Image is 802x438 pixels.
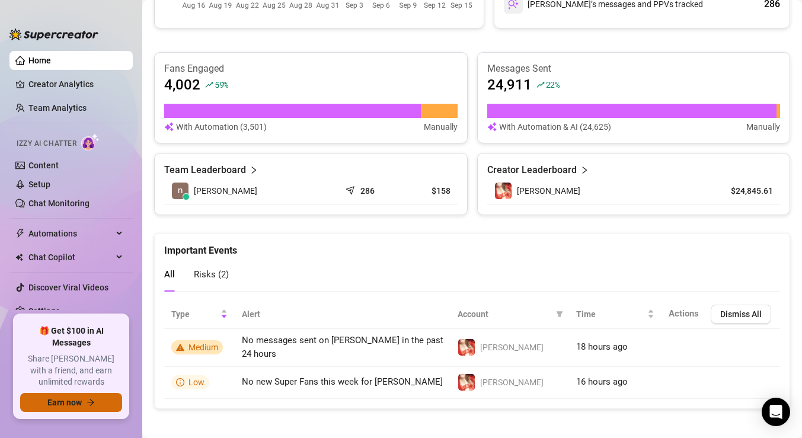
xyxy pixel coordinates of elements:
span: Earn now [47,398,82,407]
span: rise [536,81,545,89]
span: 16 hours ago [576,376,628,387]
th: Alert [235,300,450,329]
span: thunderbolt [15,229,25,238]
span: arrow-right [87,398,95,407]
article: 286 [360,185,375,197]
span: Chat Copilot [28,248,113,267]
article: 24,911 [487,75,532,94]
span: Dismiss All [720,309,762,319]
img: AI Chatter [81,133,100,151]
article: $158 [406,185,450,197]
span: [PERSON_NAME] [194,184,257,197]
span: 18 hours ago [576,341,628,352]
article: Messages Sent [487,62,781,75]
span: [PERSON_NAME] [480,343,544,352]
th: Type [164,300,235,329]
a: Discover Viral Videos [28,283,108,292]
span: All [164,269,175,280]
span: filter [556,311,563,318]
img: Chat Copilot [15,253,23,261]
div: Important Events [164,234,780,258]
article: 4,002 [164,75,200,94]
a: Setup [28,180,50,189]
span: rise [205,81,213,89]
article: Team Leaderboard [164,163,246,177]
img: Nicole [458,339,475,356]
span: Time [576,308,645,321]
span: filter [554,305,565,323]
article: $24,845.61 [719,185,773,197]
span: right [250,163,258,177]
span: Medium [188,343,218,352]
article: Manually [746,120,780,133]
a: Content [28,161,59,170]
img: Nicole [495,183,512,199]
span: No new Super Fans this week for [PERSON_NAME] [242,376,443,387]
article: With Automation & AI (24,625) [499,120,611,133]
img: svg%3e [164,120,174,133]
button: Dismiss All [711,305,771,324]
span: [PERSON_NAME] [480,378,544,387]
span: Automations [28,224,113,243]
span: right [580,163,589,177]
span: Share [PERSON_NAME] with a friend, and earn unlimited rewards [20,353,122,388]
article: Fans Engaged [164,62,458,75]
span: 59 % [215,79,228,90]
article: Creator Leaderboard [487,163,577,177]
img: logo-BBDzfeDw.svg [9,28,98,40]
img: Nicole [458,374,475,391]
a: Team Analytics [28,103,87,113]
span: 🎁 Get $100 in AI Messages [20,325,122,349]
button: Earn nowarrow-right [20,393,122,412]
article: With Automation (3,501) [176,120,267,133]
span: Type [171,308,218,321]
span: Izzy AI Chatter [17,138,76,149]
a: Chat Monitoring [28,199,90,208]
span: [PERSON_NAME] [517,186,580,196]
span: send [346,183,357,195]
span: warning [176,343,184,351]
span: Risks ( 2 ) [194,269,229,280]
th: Time [569,300,662,329]
a: Settings [28,306,60,316]
span: info-circle [176,378,184,386]
span: 22 % [546,79,560,90]
img: svg%3e [487,120,497,133]
span: Account [458,308,551,321]
article: Manually [424,120,458,133]
span: Low [188,378,205,387]
img: nicole F [172,183,188,199]
a: Home [28,56,51,65]
span: No messages sent on [PERSON_NAME] in the past 24 hours [242,335,443,360]
a: Creator Analytics [28,75,123,94]
span: Actions [669,308,699,319]
div: Open Intercom Messenger [762,398,790,426]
